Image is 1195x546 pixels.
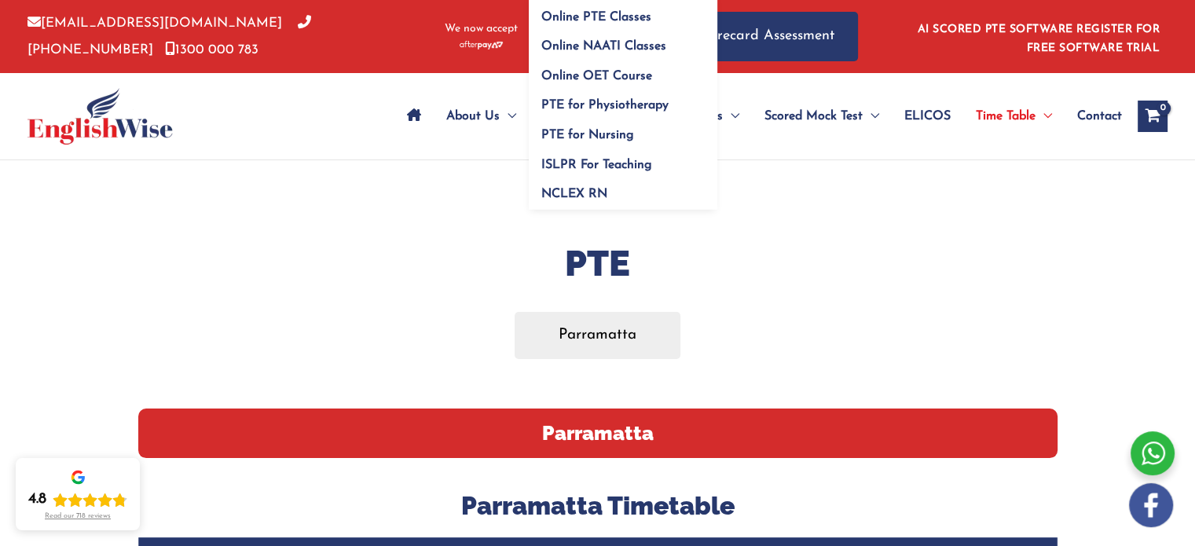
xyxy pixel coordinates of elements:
[500,89,516,144] span: Menu Toggle
[529,115,717,145] a: PTE for Nursing
[904,89,951,144] span: ELICOS
[460,41,503,49] img: Afterpay-Logo
[1036,89,1052,144] span: Menu Toggle
[541,129,634,141] span: PTE for Nursing
[138,409,1058,458] h2: Parramatta
[529,145,717,174] a: ISLPR For Teaching
[892,89,963,144] a: ELICOS
[863,89,879,144] span: Menu Toggle
[529,174,717,210] a: NCLEX RN
[138,489,1058,522] h3: Parramatta Timetable
[908,11,1168,62] aside: Header Widget 1
[529,56,717,86] a: Online OET Course
[27,88,173,145] img: cropped-ew-logo
[529,86,717,115] a: PTE for Physiotherapy
[27,16,282,30] a: [EMAIL_ADDRESS][DOMAIN_NAME]
[515,312,680,358] a: Parramatta
[541,188,607,200] span: NCLEX RN
[45,512,111,521] div: Read our 718 reviews
[138,239,1058,288] h1: PTE
[1065,89,1122,144] a: Contact
[1138,101,1168,132] a: View Shopping Cart, empty
[165,43,258,57] a: 1300 000 783
[963,89,1065,144] a: Time TableMenu Toggle
[1077,89,1122,144] span: Contact
[723,89,739,144] span: Menu Toggle
[764,89,863,144] span: Scored Mock Test
[541,40,666,53] span: Online NAATI Classes
[541,70,652,82] span: Online OET Course
[976,89,1036,144] span: Time Table
[394,89,1122,144] nav: Site Navigation: Main Menu
[1129,483,1173,527] img: white-facebook.png
[752,89,892,144] a: Scored Mock TestMenu Toggle
[27,16,311,56] a: [PHONE_NUMBER]
[434,89,529,144] a: About UsMenu Toggle
[918,24,1160,54] a: AI SCORED PTE SOFTWARE REGISTER FOR FREE SOFTWARE TRIAL
[28,490,127,509] div: Rating: 4.8 out of 5
[445,21,518,37] span: We now accept
[529,27,717,57] a: Online NAATI Classes
[446,89,500,144] span: About Us
[541,10,651,23] span: Online PTE Classes
[28,490,46,509] div: 4.8
[541,158,652,170] span: ISLPR For Teaching
[541,99,669,112] span: PTE for Physiotherapy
